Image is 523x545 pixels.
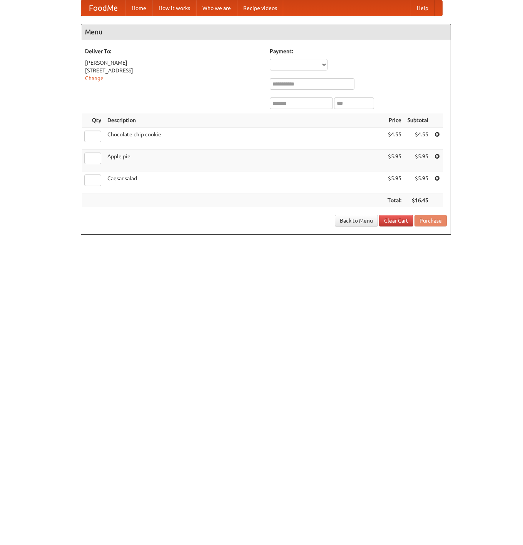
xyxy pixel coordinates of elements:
[384,113,404,127] th: Price
[411,0,434,16] a: Help
[81,113,104,127] th: Qty
[104,113,384,127] th: Description
[85,75,104,81] a: Change
[85,59,262,67] div: [PERSON_NAME]
[104,127,384,149] td: Chocolate chip cookie
[196,0,237,16] a: Who we are
[404,193,431,208] th: $16.45
[104,149,384,171] td: Apple pie
[414,215,447,226] button: Purchase
[85,47,262,55] h5: Deliver To:
[125,0,152,16] a: Home
[404,113,431,127] th: Subtotal
[384,193,404,208] th: Total:
[379,215,413,226] a: Clear Cart
[152,0,196,16] a: How it works
[104,171,384,193] td: Caesar salad
[81,24,451,40] h4: Menu
[384,127,404,149] td: $4.55
[384,171,404,193] td: $5.95
[81,0,125,16] a: FoodMe
[404,171,431,193] td: $5.95
[404,149,431,171] td: $5.95
[237,0,283,16] a: Recipe videos
[270,47,447,55] h5: Payment:
[404,127,431,149] td: $4.55
[384,149,404,171] td: $5.95
[335,215,378,226] a: Back to Menu
[85,67,262,74] div: [STREET_ADDRESS]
